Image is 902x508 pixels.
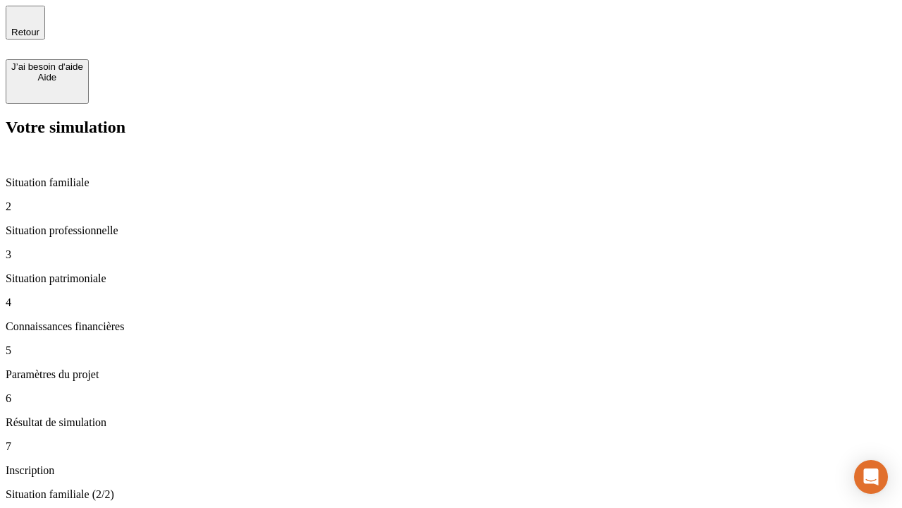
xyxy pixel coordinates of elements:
div: Open Intercom Messenger [854,460,888,494]
p: 3 [6,248,896,261]
p: Situation familiale [6,176,896,189]
p: Connaissances financières [6,320,896,333]
p: 7 [6,440,896,453]
p: 4 [6,296,896,309]
p: 6 [6,392,896,405]
span: Retour [11,27,39,37]
p: Situation professionnelle [6,224,896,237]
p: Situation familiale (2/2) [6,488,896,501]
button: J’ai besoin d'aideAide [6,59,89,104]
div: Aide [11,72,83,83]
p: Paramètres du projet [6,368,896,381]
h2: Votre simulation [6,118,896,137]
p: Inscription [6,464,896,477]
p: Situation patrimoniale [6,272,896,285]
button: Retour [6,6,45,40]
p: Résultat de simulation [6,416,896,429]
p: 2 [6,200,896,213]
div: J’ai besoin d'aide [11,61,83,72]
p: 5 [6,344,896,357]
